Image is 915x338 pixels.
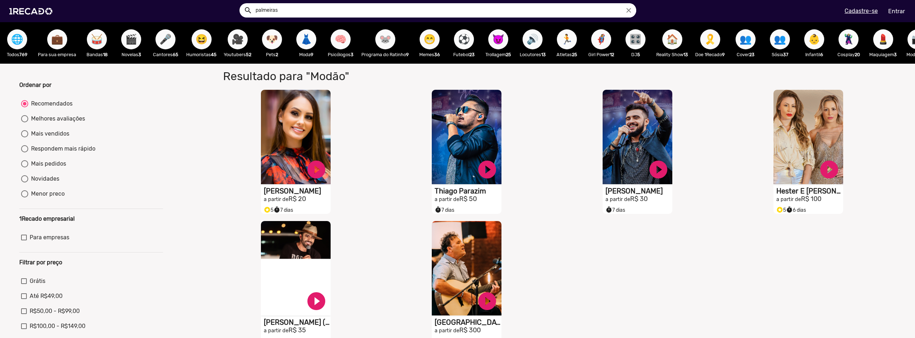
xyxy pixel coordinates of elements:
span: 7 dias [605,207,625,213]
small: stars [264,206,271,213]
b: 45 [211,52,217,57]
button: ⚽ [454,29,474,49]
b: 25 [572,52,577,57]
div: Mais pedidos [28,160,66,168]
div: Respondem mais rápido [28,144,95,153]
b: 9 [311,52,313,57]
b: Filtrar por preço [19,259,62,266]
span: 😆 [196,29,208,49]
b: 3 [351,52,353,57]
button: 🏃 [557,29,577,49]
h2: R$ 35 [264,327,331,334]
h1: Resultado para "Modão" [218,69,663,83]
p: Novelas [118,51,145,58]
a: Entrar [884,5,910,18]
span: 🏃 [561,29,573,49]
span: 🦹🏼‍♀️ [842,29,855,49]
span: 👶 [808,29,820,49]
i: timer [605,205,612,213]
video: S1RECADO vídeos dedicados para fãs e empresas [603,90,672,184]
b: 1Recado empresarial [19,215,75,222]
button: 👗 [296,29,316,49]
span: 🧠 [335,29,347,49]
i: timer [786,205,793,213]
button: 🎤 [155,29,175,49]
h2: R$ 50 [435,195,501,203]
button: 😆 [192,29,212,49]
p: Infantil [801,51,828,58]
p: Atletas [553,51,580,58]
button: 🥁 [87,29,107,49]
h2: R$ 300 [435,327,501,334]
button: 🧠 [331,29,351,49]
small: timer [605,206,612,213]
span: 🔊 [526,29,539,49]
span: 🏠 [666,29,678,49]
a: play_circle_filled [476,290,498,312]
a: play_circle_filled [306,290,327,312]
b: 65 [173,52,178,57]
b: 3 [894,52,897,57]
u: Cadastre-se [845,8,878,14]
b: 13 [541,52,546,57]
input: Pesquisar... [250,3,636,18]
small: stars [776,206,783,213]
b: 18 [103,52,108,57]
i: Selo super talento [264,205,271,213]
mat-icon: Example home icon [244,6,252,15]
button: 👥 [736,29,756,49]
small: a partir de [264,328,288,334]
button: 🎛️ [625,29,646,49]
p: Todos [4,51,31,58]
p: Girl Power [588,51,615,58]
b: 37 [783,52,788,57]
div: Recomendados [28,99,73,108]
p: Doe 1Recado [695,51,725,58]
div: Novidades [28,175,59,183]
span: 🌐 [11,29,23,49]
span: 😈 [492,29,504,49]
video: S1RECADO vídeos dedicados para fãs e empresas [261,90,331,184]
button: 🎥 [228,29,248,49]
button: Example home icon [241,4,254,16]
span: Até R$49,00 [30,292,63,300]
b: 3 [138,52,141,57]
div: Mais vendidos [28,129,69,138]
span: 👥 [740,29,752,49]
span: 💄 [877,29,889,49]
p: Futebol [450,51,478,58]
p: DJ [622,51,649,58]
b: Ordenar por [19,82,51,88]
h1: Thiago Parazim [435,187,501,195]
p: Cover [732,51,759,58]
b: 6 [820,52,823,57]
button: 🌐 [7,29,27,49]
a: play_circle_filled [306,159,327,180]
b: 25 [506,52,511,57]
small: a partir de [605,196,630,202]
span: 🦸‍♀️ [595,29,607,49]
span: R$100,00 - R$149,00 [30,322,85,330]
a: play_circle_filled [818,159,840,180]
video: S1RECADO vídeos dedicados para fãs e empresas [432,90,501,184]
span: 🎛️ [629,29,642,49]
p: Psicólogos [327,51,354,58]
small: timer [786,206,793,213]
span: 7 dias [435,207,454,213]
h1: [PERSON_NAME] ([PERSON_NAME]) [264,318,331,327]
small: timer [273,206,280,213]
i: close [625,6,633,14]
span: 🎬 [125,29,137,49]
span: 👗 [300,29,312,49]
small: a partir de [435,196,459,202]
button: 👥 [770,29,790,49]
span: 5 [264,207,273,213]
button: 💄 [873,29,893,49]
span: Para empresas [30,233,69,242]
span: Grátis [30,277,45,285]
span: 5 [776,207,786,213]
button: 💼 [47,29,67,49]
h1: [GEOGRAPHIC_DATA] [435,318,501,327]
p: Maquiagem [869,51,897,58]
span: 🐶 [266,29,278,49]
